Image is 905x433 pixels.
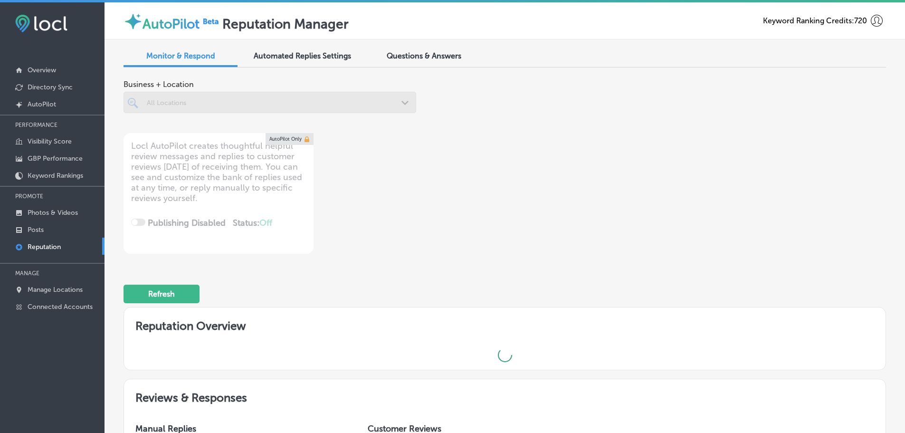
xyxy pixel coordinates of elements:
[28,286,83,294] p: Manage Locations
[124,285,200,303] button: Refresh
[124,12,143,31] img: autopilot-icon
[28,100,56,108] p: AutoPilot
[222,16,349,32] label: Reputation Manager
[28,66,56,74] p: Overview
[387,51,461,60] span: Questions & Answers
[763,16,867,25] span: Keyword Ranking Credits: 720
[15,15,67,32] img: fda3e92497d09a02dc62c9cd864e3231.png
[28,154,83,163] p: GBP Performance
[124,308,886,340] h2: Reputation Overview
[124,379,886,412] h2: Reviews & Responses
[28,209,78,217] p: Photos & Videos
[200,16,222,26] img: Beta
[143,16,200,32] label: AutoPilot
[28,137,72,145] p: Visibility Score
[28,83,73,91] p: Directory Sync
[28,243,61,251] p: Reputation
[28,303,93,311] p: Connected Accounts
[28,172,83,180] p: Keyword Rankings
[146,51,215,60] span: Monitor & Respond
[28,226,44,234] p: Posts
[254,51,351,60] span: Automated Replies Settings
[124,80,416,89] span: Business + Location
